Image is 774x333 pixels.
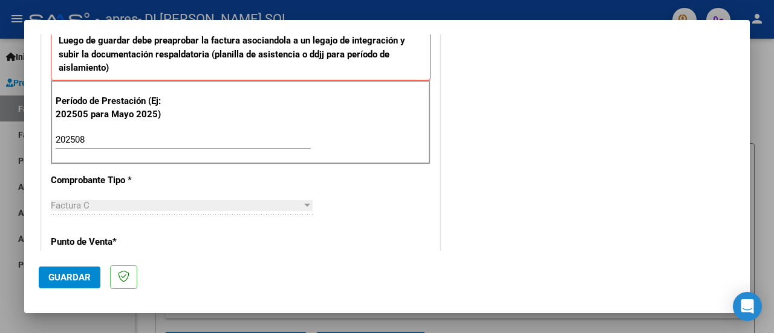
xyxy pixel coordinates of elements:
strong: Luego de guardar debe preaprobar la factura asociandola a un legajo de integración y subir la doc... [59,35,405,73]
span: Guardar [48,272,91,283]
p: Período de Prestación (Ej: 202505 para Mayo 2025) [56,94,167,121]
span: Factura C [51,200,89,211]
p: Comprobante Tipo * [51,173,164,187]
p: Punto de Venta [51,235,164,249]
div: Open Intercom Messenger [733,292,762,321]
button: Guardar [39,267,100,288]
